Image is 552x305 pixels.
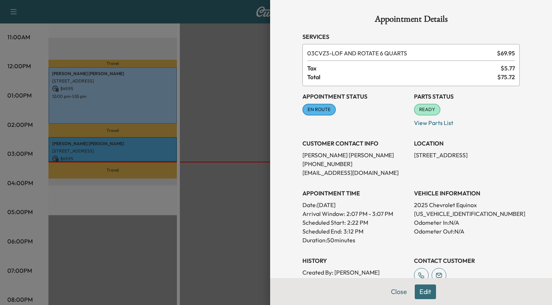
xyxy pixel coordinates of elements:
[302,139,408,148] h3: CUSTOMER CONTACT INFO
[414,151,520,159] p: [STREET_ADDRESS]
[414,218,520,227] p: Odometer In: N/A
[415,284,436,299] button: Edit
[302,151,408,159] p: [PERSON_NAME] [PERSON_NAME]
[347,218,368,227] p: 2:22 PM
[307,49,494,58] span: LOF AND ROTATE 6 QUARTS
[303,106,335,113] span: EN ROUTE
[346,209,393,218] span: 2:07 PM - 3:07 PM
[302,277,408,286] p: Created At : [DATE] 10:52:53 AM
[415,106,440,113] span: READY
[497,73,515,81] span: $ 75.72
[501,64,515,73] span: $ 5.77
[414,92,520,101] h3: Parts Status
[386,284,412,299] button: Close
[302,92,408,101] h3: Appointment Status
[307,64,501,73] span: Tax
[414,209,520,218] p: [US_VEHICLE_IDENTIFICATION_NUMBER]
[414,256,520,265] h3: CONTACT CUSTOMER
[302,209,408,218] p: Arrival Window:
[302,227,342,236] p: Scheduled End:
[414,227,520,236] p: Odometer Out: N/A
[307,73,497,81] span: Total
[302,159,408,168] p: [PHONE_NUMBER]
[414,201,520,209] p: 2025 Chevrolet Equinox
[302,236,408,245] p: Duration: 50 minutes
[302,256,408,265] h3: History
[302,189,408,198] h3: APPOINTMENT TIME
[302,268,408,277] p: Created By : [PERSON_NAME]
[414,189,520,198] h3: VEHICLE INFORMATION
[497,49,515,58] span: $ 69.95
[302,201,408,209] p: Date: [DATE]
[302,168,408,177] p: [EMAIL_ADDRESS][DOMAIN_NAME]
[344,227,363,236] p: 3:12 PM
[414,139,520,148] h3: LOCATION
[302,218,346,227] p: Scheduled Start:
[302,15,520,26] h1: Appointment Details
[414,115,520,127] p: View Parts List
[302,32,520,41] h3: Services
